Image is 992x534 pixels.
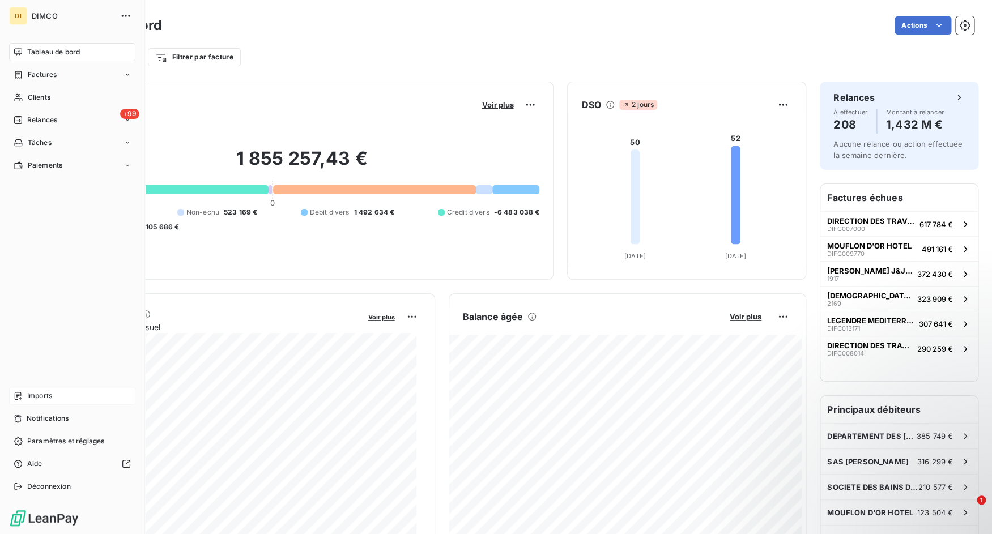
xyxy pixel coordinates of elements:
span: 617 784 € [919,220,953,229]
span: Imports [27,391,52,401]
button: Actions [895,16,951,35]
span: Débit divers [310,207,350,217]
h2: 1 855 257,43 € [64,147,539,181]
span: Voir plus [730,312,761,321]
button: Filtrer par facture [148,48,241,66]
span: DIFC009770 [827,250,865,257]
span: 2169 [827,300,841,307]
span: Aide [27,459,42,469]
button: Voir plus [726,311,765,322]
span: Clients [28,92,50,102]
a: Aide [9,455,135,473]
span: LEGENDRE MEDITERRANEE [827,316,914,325]
tspan: [DATE] [624,252,646,260]
span: Notifications [27,413,69,424]
img: Logo LeanPay [9,509,79,527]
span: Tableau de bord [27,47,80,57]
h6: Factures échues [820,184,978,211]
span: Chiffre d'affaires mensuel [64,321,360,333]
button: Voir plus [365,311,398,322]
span: À effectuer [833,109,867,116]
span: DIRECTION DES TRAVAUX PUBLICS [827,216,915,225]
button: DIRECTION DES TRAVAUX PUBLICSDIFC007000617 784 € [820,211,978,236]
h6: Balance âgée [463,310,523,323]
h6: DSO [581,98,601,112]
span: Relances [27,115,57,125]
h4: 208 [833,116,867,134]
span: 523 169 € [224,207,257,217]
span: 1917 [827,275,839,282]
tspan: [DATE] [725,252,747,260]
span: Paramètres et réglages [27,436,104,446]
iframe: Intercom notifications message [765,424,992,503]
button: [DEMOGRAPHIC_DATA] QUEEN2169323 909 € [820,286,978,311]
button: LEGENDRE MEDITERRANEEDIFC013171307 641 € [820,311,978,336]
h4: 1,432 M € [886,116,944,134]
span: Montant à relancer [886,109,944,116]
span: DIFC013171 [827,325,860,332]
span: MOUFLON D'OR HOTEL [827,241,912,250]
div: DI [9,7,27,25]
span: [PERSON_NAME] J&J RESIDENCE [827,266,913,275]
span: 0 [270,198,275,207]
span: [DEMOGRAPHIC_DATA] QUEEN [827,291,913,300]
h6: Relances [833,91,875,104]
span: 290 259 € [917,344,953,353]
iframe: Intercom live chat [953,495,981,523]
span: Non-échu [186,207,219,217]
span: -105 686 € [142,222,180,232]
span: DIFC007000 [827,225,865,232]
span: Crédit divers [447,207,489,217]
span: 491 161 € [922,245,953,254]
button: [PERSON_NAME] J&J RESIDENCE1917372 430 € [820,261,978,286]
span: Tâches [28,138,52,148]
span: 123 504 € [917,508,953,517]
button: Voir plus [478,100,517,110]
span: MOUFLON D'OR HOTEL [827,508,913,517]
span: DIFC008014 [827,350,864,357]
span: Factures [28,70,57,80]
span: Voir plus [368,313,395,321]
span: 372 430 € [917,270,953,279]
span: +99 [120,109,139,119]
span: Paiements [28,160,62,170]
span: -6 483 038 € [494,207,540,217]
button: DIRECTION DES TRAVAUX PUBLICSDIFC008014290 259 € [820,336,978,361]
span: 1 492 634 € [354,207,394,217]
span: Aucune relance ou action effectuée la semaine dernière. [833,139,963,160]
span: DIRECTION DES TRAVAUX PUBLICS [827,341,913,350]
button: MOUFLON D'OR HOTELDIFC009770491 161 € [820,236,978,261]
span: 307 641 € [919,319,953,328]
span: Voir plus [482,100,513,109]
span: 323 909 € [917,294,953,304]
h6: Principaux débiteurs [820,396,978,423]
span: Déconnexion [27,481,71,492]
span: 1 [977,495,986,505]
span: 2 jours [619,100,657,110]
span: DIMCO [32,11,113,20]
